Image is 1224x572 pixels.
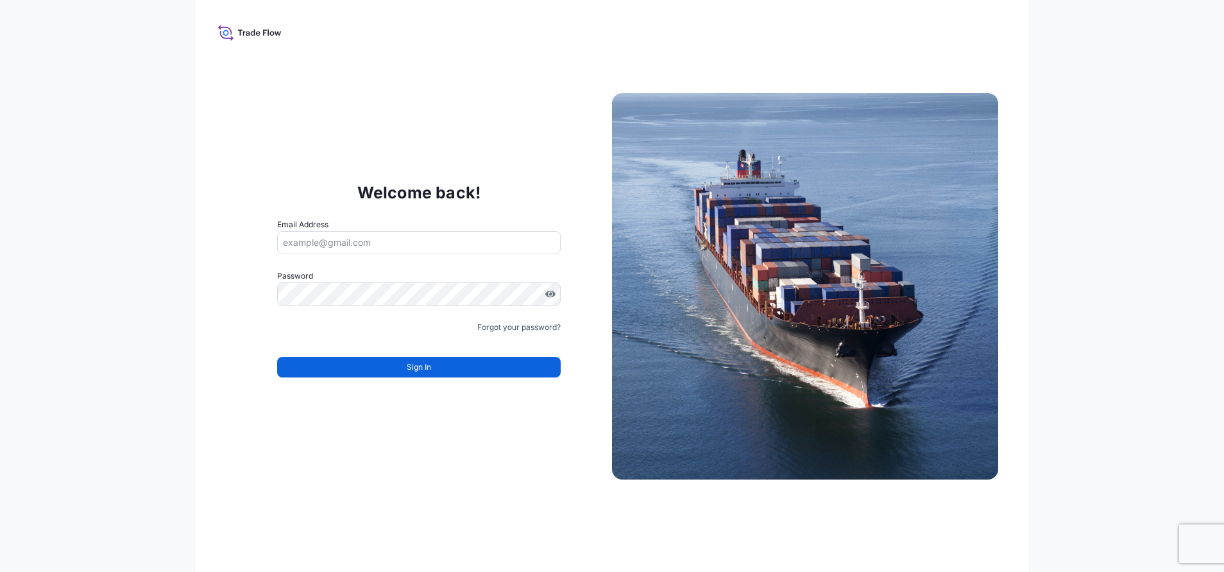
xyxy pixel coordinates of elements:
input: example@gmail.com [277,231,561,254]
a: Forgot your password? [477,321,561,334]
button: Sign In [277,357,561,377]
label: Password [277,270,561,282]
p: Welcome back! [357,182,481,203]
span: Sign In [407,361,431,374]
label: Email Address [277,218,328,231]
img: Ship illustration [612,93,998,480]
button: Show password [545,289,556,299]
